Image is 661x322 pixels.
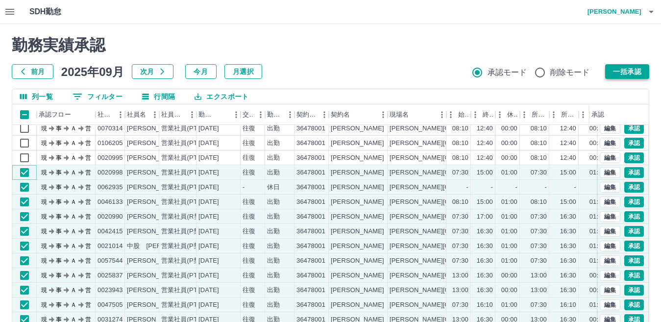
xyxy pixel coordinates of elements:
div: 始業 [446,104,471,125]
div: 00:00 [589,153,606,163]
div: 0020995 [98,153,123,163]
div: 営業社員(PT契約) [161,271,213,280]
button: 承認 [624,167,644,178]
text: 事 [56,198,62,205]
text: 現 [41,154,47,161]
div: 16:30 [477,256,493,266]
div: 12:40 [560,139,576,148]
div: 契約名 [331,104,350,125]
div: [PERSON_NAME][GEOGRAPHIC_DATA]立[PERSON_NAME]学校給食センター [390,168,622,177]
div: 出勤 [267,256,280,266]
div: 往復 [243,271,255,280]
div: [PERSON_NAME][GEOGRAPHIC_DATA]立[PERSON_NAME]学校給食センター [390,139,622,148]
button: メニュー [185,107,199,122]
div: 社員区分 [161,104,185,125]
text: 事 [56,154,62,161]
div: [PERSON_NAME] [331,242,384,251]
div: 0025837 [98,271,123,280]
text: 現 [41,125,47,132]
button: メニュー [253,107,268,122]
div: 休憩 [507,104,518,125]
div: 01:00 [589,256,606,266]
div: 16:30 [560,242,576,251]
div: 01:00 [501,227,517,236]
text: 営 [85,213,91,220]
button: 承認 [624,299,644,310]
button: 編集 [600,197,620,207]
div: 01:00 [501,198,517,207]
text: 事 [56,125,62,132]
button: フィルター表示 [65,89,130,104]
div: [PERSON_NAME] [127,286,180,295]
div: 15:00 [477,168,493,177]
text: 営 [85,272,91,279]
div: 出勤 [267,168,280,177]
div: 往復 [243,286,255,295]
div: 0062935 [98,183,123,192]
div: [PERSON_NAME] [127,256,180,266]
button: 承認 [624,226,644,237]
text: 事 [56,272,62,279]
div: 07:30 [531,168,547,177]
div: [PERSON_NAME] [331,139,384,148]
div: 08:10 [531,198,547,207]
div: 08:10 [531,124,547,133]
button: 編集 [600,138,620,149]
div: 01:00 [589,212,606,222]
div: [PERSON_NAME][GEOGRAPHIC_DATA]立[PERSON_NAME]学校給食センター [390,198,622,207]
div: [DATE] [198,153,219,163]
div: 出勤 [267,198,280,207]
div: 16:30 [560,271,576,280]
text: 営 [85,243,91,249]
div: 勤務区分 [265,104,294,125]
div: 00:00 [589,139,606,148]
div: 36478001 [296,242,325,251]
div: 所定終業 [549,104,579,125]
div: 07:30 [452,168,468,177]
text: 事 [56,257,62,264]
text: Ａ [71,228,76,235]
div: 00:00 [501,139,517,148]
div: [PERSON_NAME][GEOGRAPHIC_DATA]立[PERSON_NAME]学校給食センター [390,124,622,133]
div: 01:00 [589,242,606,251]
div: 営業社員(PT契約) [161,286,213,295]
button: メニュー [435,107,449,122]
div: 17:00 [477,212,493,222]
text: 営 [85,257,91,264]
button: 承認 [624,138,644,149]
div: 往復 [243,212,255,222]
div: [DATE] [198,242,219,251]
div: 0070314 [98,124,123,133]
div: 交通費 [243,104,253,125]
div: 08:10 [531,139,547,148]
div: 営業社員(PT契約) [161,168,213,177]
div: 現場名 [390,104,409,125]
div: 00:00 [501,271,517,280]
button: 編集 [600,255,620,266]
div: 勤務区分 [267,104,283,125]
div: [PERSON_NAME][GEOGRAPHIC_DATA]立[PERSON_NAME]学校給食センター [390,256,622,266]
div: 08:10 [531,153,547,163]
div: 36478001 [296,124,325,133]
div: 01:00 [589,198,606,207]
div: 0046133 [98,198,123,207]
text: Ａ [71,140,76,147]
div: [DATE] [198,256,219,266]
button: メニュー [317,107,332,122]
div: [DATE] [198,271,219,280]
button: 承認 [624,211,644,222]
div: 16:30 [477,242,493,251]
button: 承認 [624,123,644,134]
div: 07:30 [452,227,468,236]
div: 終業 [483,104,493,125]
button: 月選択 [224,64,262,79]
div: 16:30 [477,271,493,280]
div: [PERSON_NAME][GEOGRAPHIC_DATA]立[PERSON_NAME]学校給食センター [390,242,622,251]
div: 往復 [243,153,255,163]
div: 出勤 [267,286,280,295]
div: 36478001 [296,168,325,177]
div: 休憩 [495,104,520,125]
button: 今月 [185,64,217,79]
div: [PERSON_NAME] [331,124,384,133]
div: 0057544 [98,256,123,266]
